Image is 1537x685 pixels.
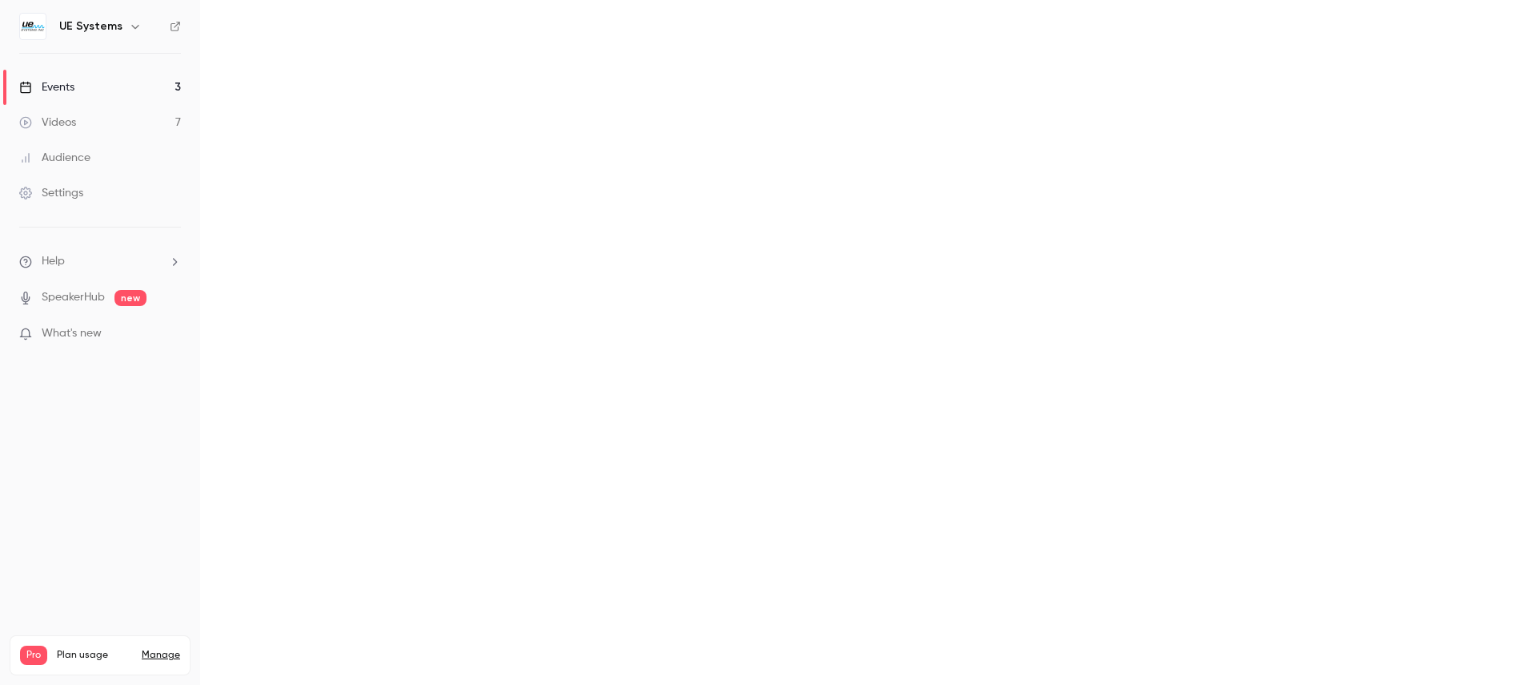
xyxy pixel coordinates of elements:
[19,185,83,201] div: Settings
[42,289,105,306] a: SpeakerHub
[142,649,180,662] a: Manage
[42,253,65,270] span: Help
[19,253,181,270] li: help-dropdown-opener
[19,150,90,166] div: Audience
[59,18,122,34] h6: UE Systems
[57,649,132,662] span: Plan usage
[20,646,47,665] span: Pro
[19,79,74,95] div: Events
[19,115,76,131] div: Videos
[114,290,146,306] span: new
[42,325,102,342] span: What's new
[20,14,46,39] img: UE Systems
[162,327,181,341] iframe: Noticeable Trigger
